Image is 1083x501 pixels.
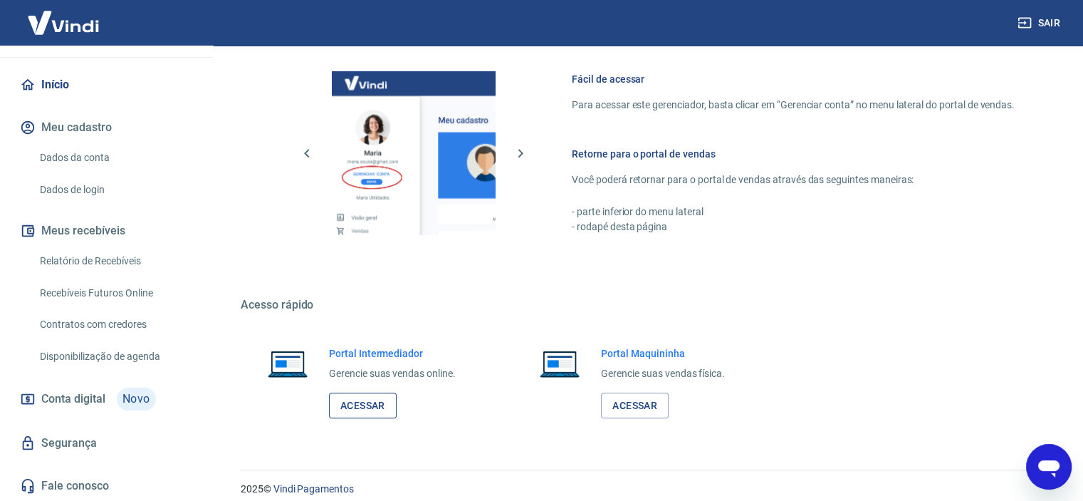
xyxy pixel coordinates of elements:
[601,366,725,381] p: Gerencie suas vendas física.
[241,298,1049,312] h5: Acesso rápido
[34,175,196,205] a: Dados de login
[34,279,196,308] a: Recebíveis Futuros Online
[34,143,196,172] a: Dados da conta
[572,147,1015,161] h6: Retorne para o portal de vendas
[34,310,196,339] a: Contratos com credores
[17,112,196,143] button: Meu cadastro
[241,482,1049,497] p: 2025 ©
[601,346,725,361] h6: Portal Maquininha
[34,247,196,276] a: Relatório de Recebíveis
[530,346,590,381] img: Imagem de um notebook aberto
[41,389,105,409] span: Conta digital
[17,215,196,247] button: Meus recebíveis
[34,342,196,371] a: Disponibilização de agenda
[332,71,496,235] img: Imagem da dashboard mostrando o botão de gerenciar conta na sidebar no lado esquerdo
[601,393,669,419] a: Acessar
[17,1,110,44] img: Vindi
[1026,444,1072,490] iframe: Botão para abrir a janela de mensagens
[17,382,196,416] a: Conta digitalNovo
[17,69,196,100] a: Início
[572,72,1015,86] h6: Fácil de acessar
[117,388,156,410] span: Novo
[329,366,456,381] p: Gerencie suas vendas online.
[273,483,354,495] a: Vindi Pagamentos
[572,98,1015,113] p: Para acessar este gerenciador, basta clicar em “Gerenciar conta” no menu lateral do portal de ven...
[258,346,318,381] img: Imagem de um notebook aberto
[1015,10,1066,36] button: Sair
[572,205,1015,219] p: - parte inferior do menu lateral
[329,393,397,419] a: Acessar
[17,428,196,459] a: Segurança
[329,346,456,361] h6: Portal Intermediador
[572,219,1015,234] p: - rodapé desta página
[572,172,1015,187] p: Você poderá retornar para o portal de vendas através das seguintes maneiras:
